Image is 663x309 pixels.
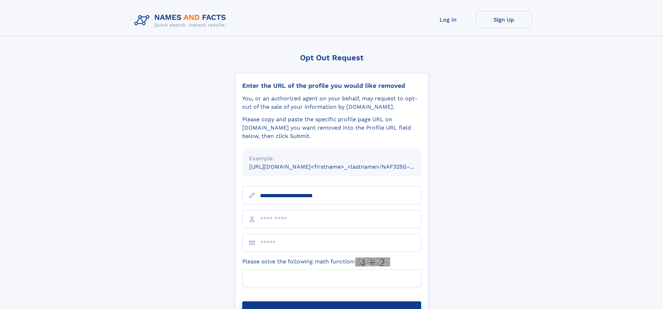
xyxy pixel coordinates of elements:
div: Example: [249,154,414,163]
a: Log In [420,11,476,28]
small: [URL][DOMAIN_NAME]<firstname>_<lastname>/NAF325G-xxxxxxxx [249,163,434,170]
img: Logo Names and Facts [132,11,232,30]
div: You, or an authorized agent on your behalf, may request to opt-out of the sale of your informatio... [242,94,421,111]
label: Please solve the following math function: [242,257,390,266]
a: Sign Up [476,11,532,28]
div: Please copy and paste the specific profile page URL on [DOMAIN_NAME] you want removed into the Pr... [242,115,421,140]
div: Enter the URL of the profile you would like removed [242,82,421,90]
div: Opt Out Request [235,53,428,62]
